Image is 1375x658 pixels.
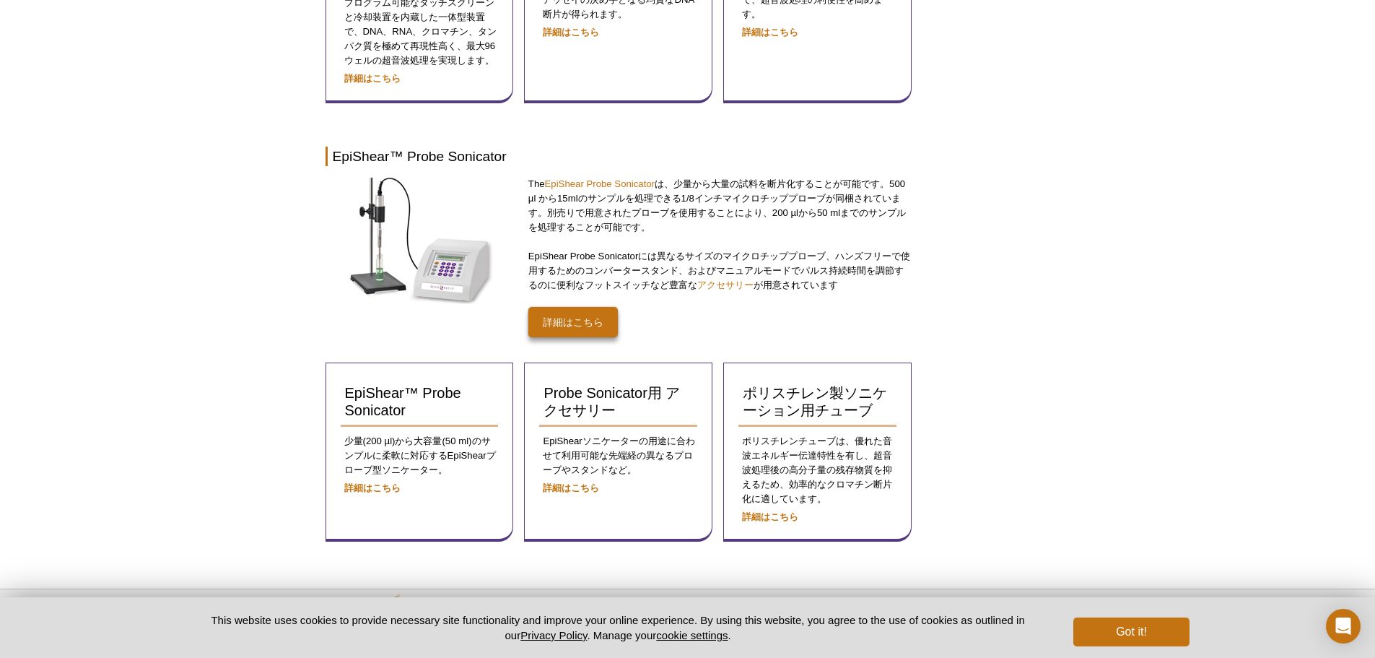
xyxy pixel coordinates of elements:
a: ポリスチレン製ソニケーション用チューブ [738,378,896,427]
button: cookie settings [656,629,728,641]
a: 詳細はこちら [528,307,618,337]
span: Probe Sonicator用 アクセサリー [544,385,680,418]
a: EpiShear Probe Sonicator [545,178,655,189]
img: Click on the image for more information on the EpiShear Probe Sonicator. [349,177,494,304]
a: 詳細はこちら [344,73,401,84]
p: EpiShear Probe Sonicatorには異なるサイズのマイクロチッププローブ、ハンズフリーで使用するためのコンバータースタンド、およびマニュアルモードでパルス持続時間を調節するのに便... [528,249,913,293]
p: 少量(200 µl)から大容量(50 ml)のサンプルに柔軟に対応するEpiShearプローブ型ソニケーター。 [341,434,499,477]
a: 詳細はこちら [344,482,401,493]
span: ポリスチレン製ソニケーション用チューブ [743,385,887,418]
a: Privacy Policy [520,629,587,641]
h2: EpiShear™ Probe Sonicator [326,147,913,166]
button: Got it! [1073,618,1189,646]
p: This website uses cookies to provide necessary site functionality and improve your online experie... [186,612,1050,643]
p: The は、少量から大量の試料を断片化することが可能です。500 µl から15mlのサンプルを処理できる1/8インチマイクロチッププローブが同梱されています。別売りで用意されたプローブを使用す... [528,177,913,235]
p: EpiShearソニケーターの用途に合わせて利用可能な先端経の異なるプローブやスタンドなど。 [539,434,697,477]
a: EpiShear™ Probe Sonicator [341,378,499,427]
a: アクセサリー [697,280,754,290]
a: 詳細はこちら [742,27,798,38]
img: Active Motif, [318,589,484,648]
p: ポリスチレンチューブは、優れた音波エネルギー伝達特性を有し、超音波処理後の高分子量の残存物質を抑えるため、効率的なクロマチン断片化に適しています。 [738,434,896,506]
div: Open Intercom Messenger [1326,609,1361,644]
span: EpiShear™ Probe Sonicator [345,385,461,418]
a: 詳細はこちら [543,27,599,38]
a: Probe Sonicator用 アクセサリー [539,378,697,427]
a: 詳細はこちら [543,482,599,493]
a: 詳細はこちら [742,511,798,522]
